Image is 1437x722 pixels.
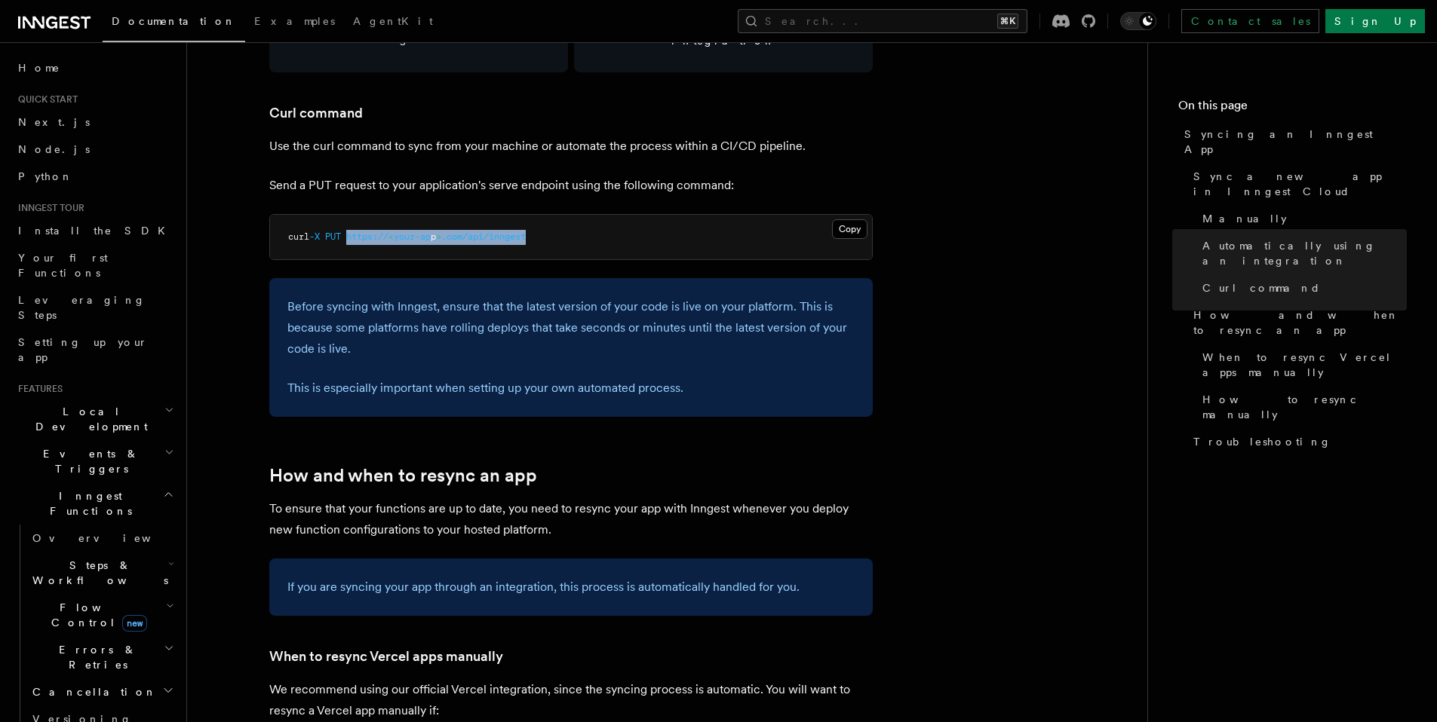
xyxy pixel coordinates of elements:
p: Before syncing with Inngest, ensure that the latest version of your code is live on your platform... [287,296,855,359]
span: p [431,231,436,242]
kbd: ⌘K [997,14,1018,29]
p: To ensure that your functions are up to date, you need to resync your app with Inngest whenever y... [269,498,873,540]
a: Sign Up [1325,9,1425,33]
a: Python [12,163,177,190]
span: Errors & Retries [26,642,164,672]
p: We recommend using our official Vercel integration, since the syncing process is automatic. You w... [269,679,873,721]
button: Toggle dark mode [1120,12,1156,30]
span: Inngest tour [12,202,84,214]
span: Steps & Workflows [26,558,168,588]
a: Your first Functions [12,244,177,286]
a: Documentation [103,5,245,42]
span: Leveraging Steps [18,294,146,321]
span: When to resync Vercel apps manually [1202,350,1407,380]
span: Documentation [112,15,236,27]
a: Curl command [269,102,363,124]
a: Examples [245,5,344,41]
h4: On this page [1178,96,1407,121]
a: When to resync Vercel apps manually [1196,344,1407,386]
a: AgentKit [344,5,442,41]
span: How to resync manually [1202,392,1407,422]
span: Python [18,170,73,182]
span: Flow Control [26,600,166,630]
button: Errors & Retries [26,636,177,678]
p: Use the curl command to sync from your machine or automate the process within a CI/CD pipeline. [269,136,873,157]
a: Node.js [12,136,177,163]
p: Send a PUT request to your application's serve endpoint using the following command: [269,175,873,196]
span: AgentKit [353,15,433,27]
a: Overview [26,525,177,552]
span: Install the SDK [18,225,174,237]
span: your-ap [394,231,431,242]
a: Setting up your app [12,329,177,371]
a: Sync a new app in Inngest Cloud [1187,163,1407,205]
span: > [436,231,441,242]
span: Your first Functions [18,252,108,279]
span: Local Development [12,404,164,434]
span: Sync a new app in Inngest Cloud [1193,169,1407,199]
span: https:// [346,231,388,242]
span: Manually [1202,211,1287,226]
a: Install the SDK [12,217,177,244]
p: This is especially important when setting up your own automated process. [287,378,855,399]
a: Next.js [12,109,177,136]
button: Local Development [12,398,177,440]
span: -X [309,231,320,242]
span: Syncing an Inngest App [1184,127,1407,157]
a: Automatically using an integration [1196,232,1407,274]
span: .com/api/inngest [441,231,526,242]
button: Events & Triggers [12,440,177,482]
span: Quick start [12,93,78,106]
span: curl [288,231,309,242]
p: If you are syncing your app through an integration, this process is automatically handled for you. [287,577,855,598]
button: Inngest Functions [12,482,177,525]
button: Search...⌘K [738,9,1027,33]
a: Curl command [1196,274,1407,301]
span: Cancellation [26,684,157,699]
span: How and when to resync an app [1193,307,1407,338]
a: Syncing an Inngest App [1178,121,1407,163]
a: Home [12,54,177,81]
span: Overview [32,532,188,544]
a: Manually [1196,205,1407,232]
span: Events & Triggers [12,446,164,476]
a: Contact sales [1181,9,1319,33]
span: Curl command [1202,280,1321,295]
span: Home [18,60,60,75]
span: Troubleshooting [1193,434,1331,449]
button: Cancellation [26,678,177,705]
span: PUT [325,231,341,242]
span: Setting up your app [18,336,148,363]
button: Steps & Workflows [26,552,177,594]
a: How to resync manually [1196,386,1407,428]
a: How and when to resync an app [1187,301,1407,344]
a: When to resync Vercel apps manually [269,646,503,667]
button: Flow Controlnew [26,594,177,636]
a: Leveraging Steps [12,286,177,329]
span: Examples [254,15,335,27]
span: Next.js [18,116,90,128]
button: Copy [832,219,867,239]
a: How and when to resync an app [269,465,537,486]
span: Features [12,383,63,395]
span: Inngest Functions [12,488,163,519]
span: < [388,231,394,242]
span: Node.js [18,143,90,155]
span: new [122,615,147,632]
span: Automatically using an integration [1202,238,1407,268]
a: Troubleshooting [1187,428,1407,455]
